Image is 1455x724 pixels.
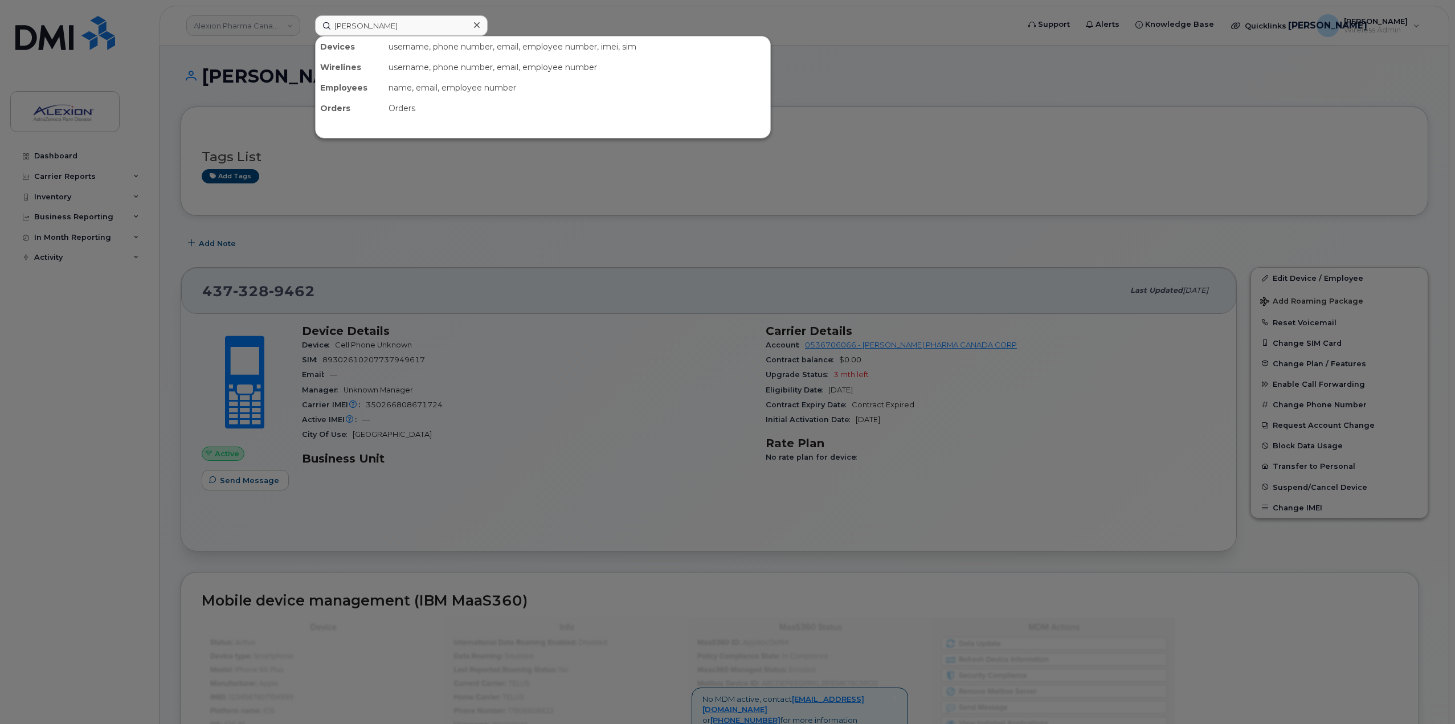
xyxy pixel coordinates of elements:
[316,36,384,57] div: Devices
[316,77,384,98] div: Employees
[384,98,770,118] div: Orders
[316,98,384,118] div: Orders
[384,57,770,77] div: username, phone number, email, employee number
[384,36,770,57] div: username, phone number, email, employee number, imei, sim
[384,77,770,98] div: name, email, employee number
[316,57,384,77] div: Wirelines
